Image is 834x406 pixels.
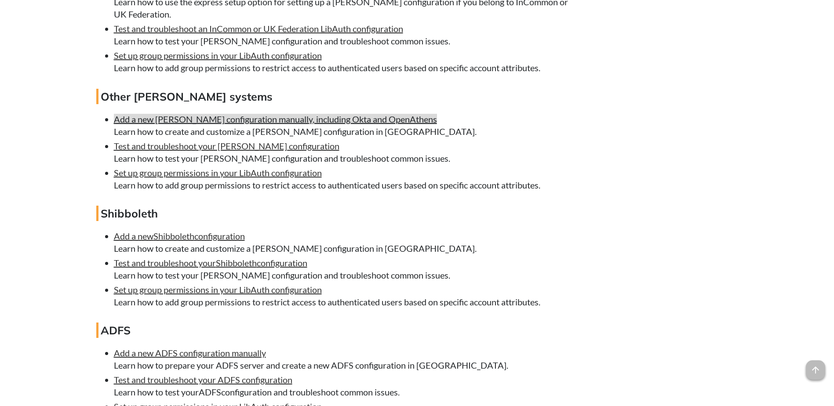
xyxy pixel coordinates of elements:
[114,348,266,358] a: Add a new ADFS configuration manually
[114,140,571,164] li: Learn how to test your [PERSON_NAME] configuration and troubleshoot common issues.
[96,206,571,221] h4: Shibboleth
[114,283,571,308] li: Learn how to add group permissions to restrict access to authenticated users based on specific ac...
[114,230,571,254] li: Learn how to create and customize a [PERSON_NAME] configuration in [GEOGRAPHIC_DATA].
[114,284,322,295] a: Set up group permissions in your LibAuth configuration
[114,374,292,385] a: Test and troubleshoot your ADFS configuration
[96,323,571,338] h4: ADFS
[806,360,825,380] span: arrow_upward
[114,114,437,124] a: Add a new [PERSON_NAME] configuration manually, including Okta and OpenAthens
[96,89,571,104] h4: Other [PERSON_NAME] systems
[114,141,339,151] a: Test and troubleshoot your [PERSON_NAME] configuration
[114,50,322,61] a: Set up group permissions in your LibAuth configuration
[114,23,403,34] a: Test and troubleshoot an InCommon or UK Federation LibAuth configuration
[114,167,322,178] a: Set up group permissions in your LibAuth configuration
[114,347,571,371] li: Learn how to prepare your ADFS server and create a new ADFS configuration in [GEOGRAPHIC_DATA].
[806,361,825,372] a: arrow_upward
[114,373,571,398] li: Learn how to test your ADFS configuration and troubleshoot common issues.
[114,22,571,47] li: Learn how to test your [PERSON_NAME] configuration and troubleshoot common issues.
[114,113,571,138] li: Learn how to create and customize a [PERSON_NAME] configuration in [GEOGRAPHIC_DATA].
[114,257,307,268] a: Test and troubleshoot yourShibbolethconfiguration
[114,257,571,281] li: Learn how to test your [PERSON_NAME] configuration and troubleshoot common issues.
[114,49,571,74] li: Learn how to add group permissions to restrict access to authenticated users based on specific ac...
[114,167,571,191] li: Learn how to add group permissions to restrict access to authenticated users based on specific ac...
[114,231,245,241] a: Add a newShibbolethconfiguration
